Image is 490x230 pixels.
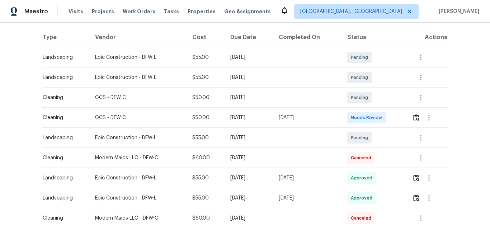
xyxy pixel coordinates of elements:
div: [DATE] [230,174,267,182]
span: Maestro [24,8,48,15]
th: Type [42,27,89,47]
div: [DATE] [230,154,267,161]
span: [PERSON_NAME] [436,8,479,15]
th: Actions [406,27,448,47]
button: Review Icon [412,109,420,126]
span: Pending [351,134,371,141]
div: $50.00 [192,114,218,121]
div: [DATE] [230,54,267,61]
span: Pending [351,54,371,61]
div: Epic Construction - DFW-L [95,194,181,202]
th: Due Date [225,27,273,47]
div: $60.00 [192,154,218,161]
div: GCS - DFW-C [95,114,181,121]
div: $55.00 [192,54,218,61]
span: Pending [351,94,371,101]
span: Canceled [351,154,374,161]
div: Landscaping [43,174,84,182]
div: Landscaping [43,134,84,141]
div: Epic Construction - DFW-L [95,54,181,61]
div: GCS - DFW-C [95,94,181,101]
span: Properties [188,8,216,15]
div: Cleaning [43,215,84,222]
span: Pending [351,74,371,81]
th: Completed On [273,27,341,47]
div: Epic Construction - DFW-L [95,174,181,182]
div: Cleaning [43,154,84,161]
img: Review Icon [413,194,419,201]
div: Landscaping [43,54,84,61]
span: Geo Assignments [224,8,271,15]
div: Cleaning [43,114,84,121]
th: Vendor [89,27,187,47]
div: $55.00 [192,74,218,81]
div: $50.00 [192,94,218,101]
img: Review Icon [413,114,419,121]
div: Modern Maids LLC - DFW-C [95,154,181,161]
div: [DATE] [279,114,336,121]
div: [DATE] [230,94,267,101]
span: Tasks [164,9,179,14]
div: [DATE] [230,215,267,222]
div: [DATE] [230,114,267,121]
th: Cost [187,27,224,47]
div: [DATE] [279,194,336,202]
button: Review Icon [412,189,420,207]
span: Canceled [351,215,374,222]
div: [DATE] [230,74,267,81]
div: Modern Maids LLC - DFW-C [95,215,181,222]
span: Approved [351,174,375,182]
div: Epic Construction - DFW-L [95,134,181,141]
div: Landscaping [43,194,84,202]
div: $55.00 [192,134,218,141]
div: Epic Construction - DFW-L [95,74,181,81]
span: Visits [69,8,83,15]
div: [DATE] [230,194,267,202]
div: [DATE] [230,134,267,141]
img: Review Icon [413,174,419,181]
div: $55.00 [192,194,218,202]
th: Status [341,27,406,47]
span: Needs Review [351,114,385,121]
span: Projects [92,8,114,15]
span: Approved [351,194,375,202]
span: Work Orders [123,8,155,15]
div: $55.00 [192,174,218,182]
div: [DATE] [279,174,336,182]
span: [GEOGRAPHIC_DATA], [GEOGRAPHIC_DATA] [300,8,402,15]
div: $60.00 [192,215,218,222]
button: Review Icon [412,169,420,187]
div: Cleaning [43,94,84,101]
div: Landscaping [43,74,84,81]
